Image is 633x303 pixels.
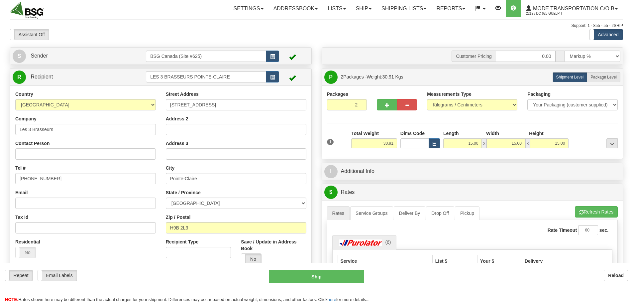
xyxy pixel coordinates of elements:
label: Email [15,189,28,196]
label: Total Weight [351,130,379,137]
a: Settings [229,0,268,17]
a: Shipping lists [376,0,431,17]
span: 1 [327,139,334,145]
a: Drop Off [426,206,454,220]
label: Width [486,130,499,137]
div: ... [606,138,618,148]
span: Shipment Level [556,75,584,79]
button: Refresh Rates [575,206,618,218]
label: Rate Timeout [548,227,577,233]
a: Mode Transportation c/o B 2219 / DC 625 Guelph [521,0,623,17]
label: Company [15,115,37,122]
a: Service Groups [350,206,393,220]
th: List $ [432,255,477,267]
label: Packages [327,91,349,97]
label: Country [15,91,33,97]
label: State / Province [166,189,201,196]
img: logo2219.jpg [10,2,44,19]
label: Contact Person [15,140,50,147]
a: Rates [327,206,350,220]
span: x [525,138,530,148]
label: Dims Code [400,130,425,137]
label: Packaging [527,91,551,97]
a: Reports [431,0,470,17]
span: P [324,71,338,84]
a: IAdditional Info [324,165,621,178]
label: Assistant Off [10,29,49,40]
label: Measurements Type [427,91,472,97]
b: Reload [608,273,624,278]
label: Length [443,130,459,137]
iframe: chat widget [618,117,632,185]
div: Support: 1 - 855 - 55 - 2SHIP [10,23,623,29]
th: Delivery [522,255,571,267]
input: Sender Id [146,51,266,62]
a: here [328,297,336,302]
label: Residential [15,238,40,245]
label: Street Address [166,91,199,97]
label: No [16,247,36,258]
label: Zip / Postal [166,214,191,221]
span: Recipient [31,74,53,79]
span: I [324,165,338,178]
span: R [13,71,26,84]
a: R Recipient [13,70,131,84]
label: Advanced [590,29,623,40]
label: sec. [599,227,608,233]
span: 2219 / DC 625 Guelph [526,10,576,17]
label: Address 2 [166,115,188,122]
span: NOTE: [5,297,18,302]
label: Repeat [5,270,33,281]
label: Tax Id [15,214,28,221]
span: Customer Pricing [452,51,495,62]
span: Package Level [590,75,617,79]
img: Purolator [338,239,384,246]
button: Ship [269,270,364,283]
span: x [482,138,486,148]
a: $Rates [324,186,621,199]
label: Address 3 [166,140,188,147]
label: Recipient Type [166,238,199,245]
a: Ship [351,0,376,17]
span: (6) [385,239,391,245]
label: Height [529,130,544,137]
span: Kgs [395,74,403,79]
label: City [166,165,174,171]
th: Your $ [477,255,522,267]
span: 30.91 [382,74,394,79]
span: Packages - [341,70,403,83]
th: Service [338,255,432,267]
label: Save / Update in Address Book [241,238,306,252]
span: Sender [31,53,48,59]
span: Weight: [367,74,403,79]
input: Recipient Id [146,71,266,82]
span: 2 [341,74,344,79]
label: No [241,254,261,264]
a: Pickup [455,206,479,220]
a: P 2Packages -Weight:30.91 Kgs [324,70,621,84]
label: Email Labels [38,270,77,281]
input: Enter a location [166,99,306,110]
a: Lists [323,0,351,17]
button: Reload [604,270,628,281]
a: S Sender [13,49,146,63]
label: Tel # [15,165,26,171]
span: $ [324,186,338,199]
a: Addressbook [268,0,323,17]
span: Mode Transportation c/o B [531,6,614,11]
span: S [13,50,26,63]
a: Deliver By [394,206,426,220]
